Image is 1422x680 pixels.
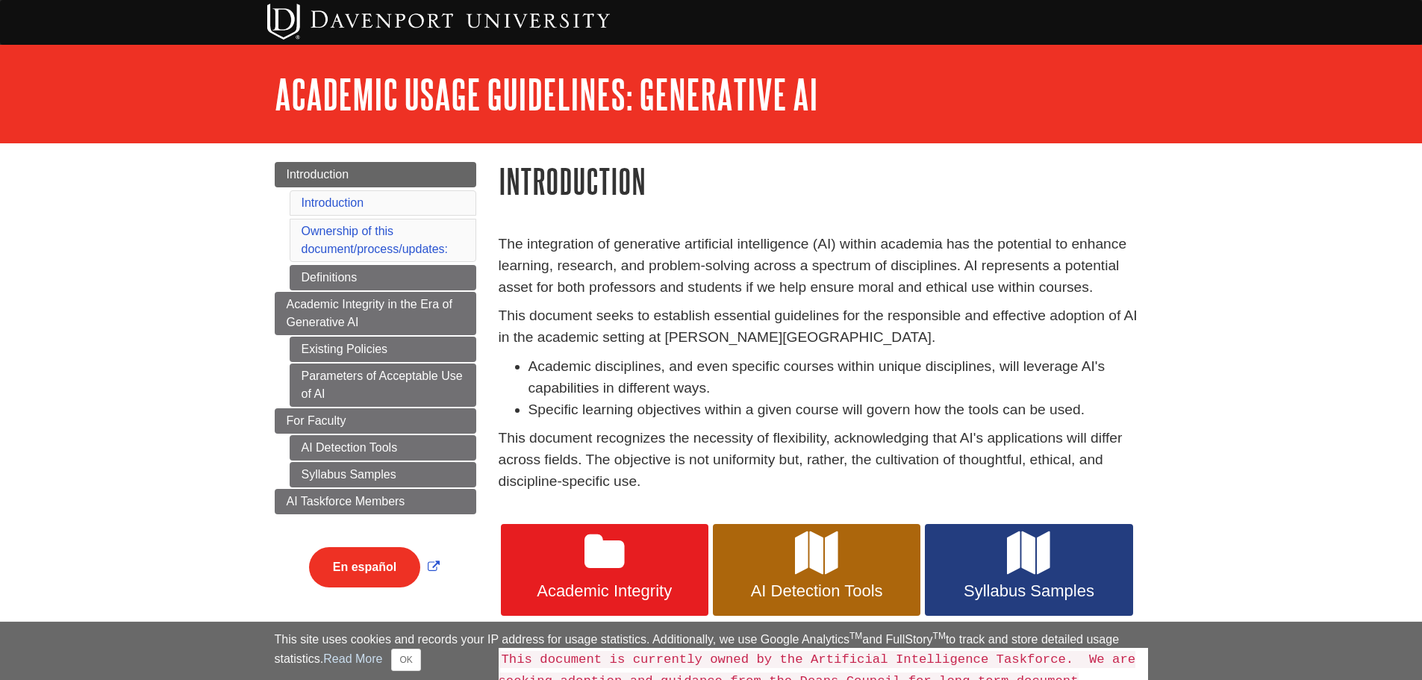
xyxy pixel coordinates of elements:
a: Syllabus Samples [925,524,1132,617]
a: Ownership of this document/process/updates: [302,225,449,255]
h1: Introduction [499,162,1148,200]
p: This document seeks to establish essential guidelines for the responsible and effective adoption ... [499,305,1148,349]
span: Syllabus Samples [936,581,1121,601]
span: AI Detection Tools [724,581,909,601]
button: En español [309,547,420,587]
div: This site uses cookies and records your IP address for usage statistics. Additionally, we use Goo... [275,631,1148,671]
span: Academic Integrity in the Era of Generative AI [287,298,452,328]
a: For Faculty [275,408,476,434]
a: Academic Integrity in the Era of Generative AI [275,292,476,335]
a: AI Taskforce Members [275,489,476,514]
a: Introduction [302,196,364,209]
li: Specific learning objectives within a given course will govern how the tools can be used. [528,399,1148,421]
a: AI Detection Tools [713,524,920,617]
a: Definitions [290,265,476,290]
li: Academic disciplines, and even specific courses within unique disciplines, will leverage AI's cap... [528,356,1148,399]
img: Davenport University [267,4,610,40]
span: Academic Integrity [512,581,697,601]
a: Syllabus Samples [290,462,476,487]
a: Link opens in new window [305,561,443,573]
a: Introduction [275,162,476,187]
div: Guide Page Menu [275,162,476,613]
a: Academic Integrity [501,524,708,617]
a: Academic Usage Guidelines: Generative AI [275,71,818,117]
p: This document recognizes the necessity of flexibility, acknowledging that AI's applications will ... [499,428,1148,492]
p: The integration of generative artificial intelligence (AI) within academia has the potential to e... [499,234,1148,298]
button: Close [391,649,420,671]
span: AI Taskforce Members [287,495,405,508]
span: Introduction [287,168,349,181]
a: Parameters of Acceptable Use of AI [290,364,476,407]
a: Existing Policies [290,337,476,362]
span: For Faculty [287,414,346,427]
a: Read More [323,652,382,665]
a: AI Detection Tools [290,435,476,461]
